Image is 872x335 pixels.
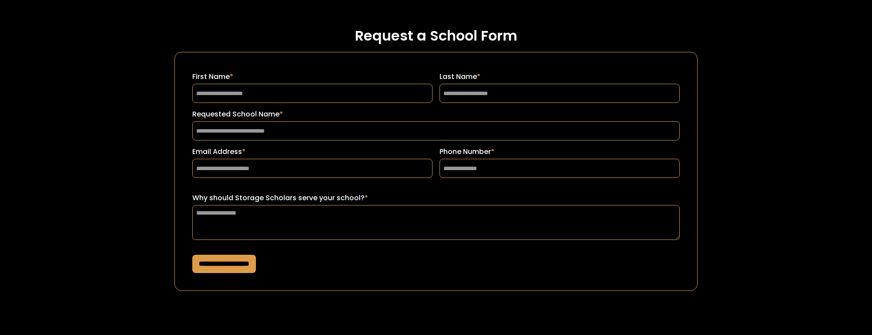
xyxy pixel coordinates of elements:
[192,72,433,82] label: First Name
[192,147,433,157] label: Email Address
[439,72,680,82] label: Last Name
[174,28,698,43] h1: Request a School Form
[192,193,680,203] label: Why should Storage Scholars serve your school?
[439,147,680,157] label: Phone Number
[174,52,698,291] form: Request a School Form
[192,109,680,120] label: Requested School Name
